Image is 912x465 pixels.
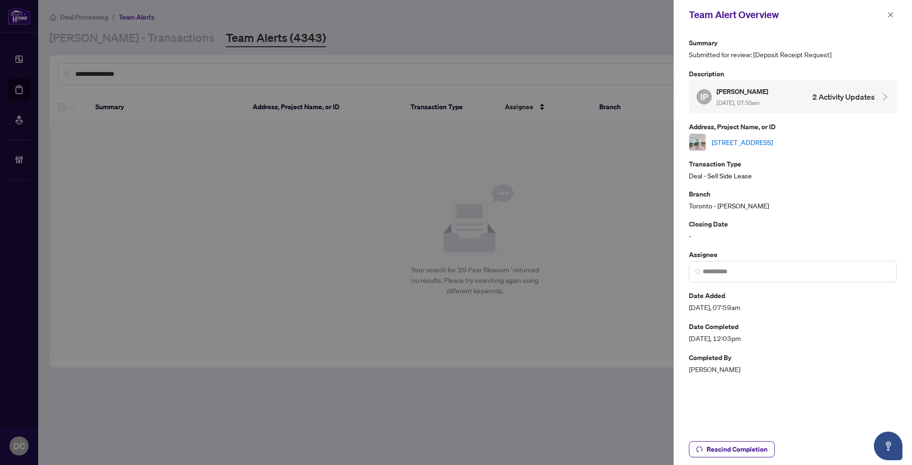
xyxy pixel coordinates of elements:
p: Completed By [689,352,897,363]
span: Submitted for review: [Deposit Receipt Request] [689,49,897,60]
p: Summary [689,37,897,48]
span: [DATE], 07:50am [717,99,759,106]
a: [STREET_ADDRESS] [712,137,773,147]
span: [DATE], 12:03pm [689,333,897,344]
h4: 2 Activity Updates [812,91,875,103]
h5: [PERSON_NAME] [717,86,769,97]
span: undo [696,446,703,453]
button: Rescind Completion [689,441,775,457]
div: Team Alert Overview [689,8,884,22]
span: [DATE], 07:59am [689,302,897,313]
img: search_icon [695,269,701,275]
p: Description [689,68,897,79]
div: IP[PERSON_NAME] [DATE], 07:50am2 Activity Updates [689,80,897,114]
span: IP [700,90,708,103]
span: Rescind Completion [707,442,768,457]
span: [PERSON_NAME] [689,364,897,375]
p: Address, Project Name, or ID [689,121,897,132]
p: Assignee [689,249,897,260]
p: Date Added [689,290,897,301]
p: Branch [689,188,897,199]
div: - [689,218,897,241]
span: close [887,11,894,18]
div: Toronto - [PERSON_NAME] [689,188,897,211]
p: Transaction Type [689,158,897,169]
span: collapsed [881,93,889,101]
p: Date Completed [689,321,897,332]
button: Open asap [874,432,902,460]
p: Closing Date [689,218,897,229]
div: Deal - Sell Side Lease [689,158,897,181]
img: thumbnail-img [689,134,706,150]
